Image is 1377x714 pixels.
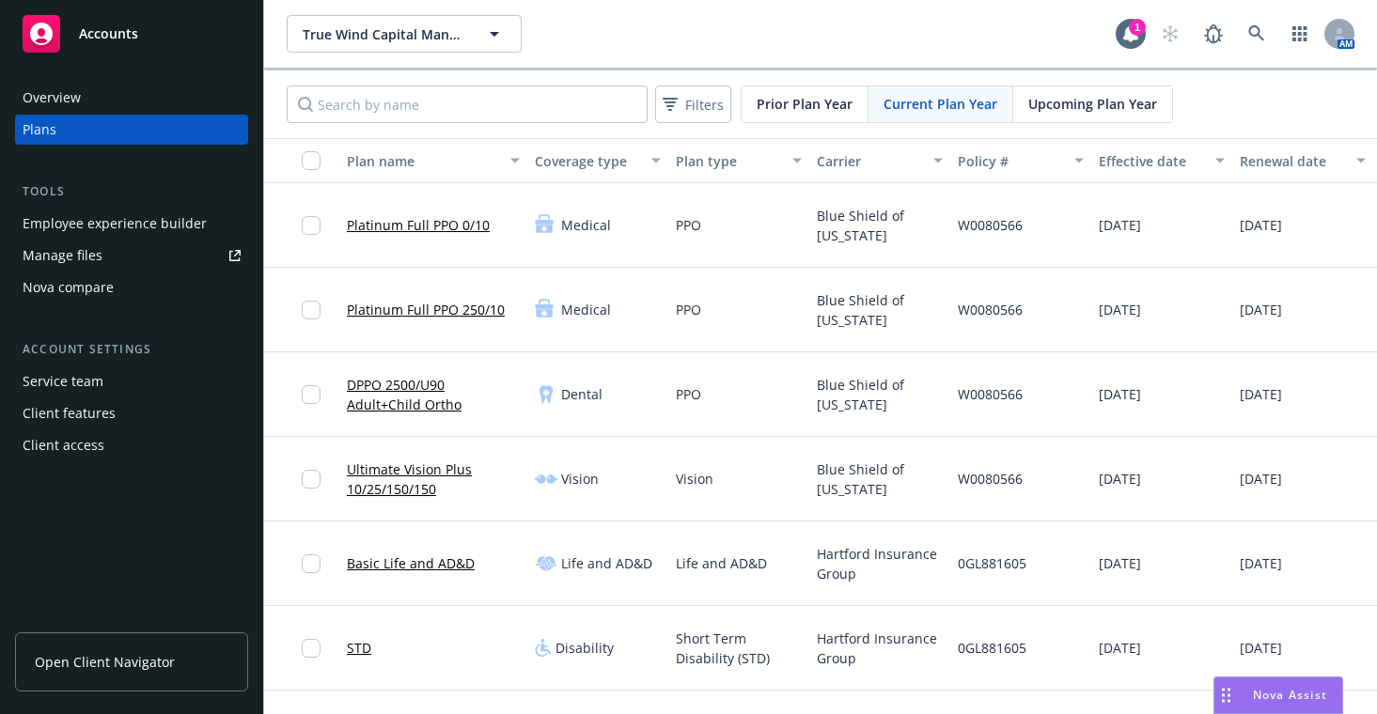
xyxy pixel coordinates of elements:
[659,91,728,118] span: Filters
[817,544,943,583] span: Hartford Insurance Group
[561,384,602,404] span: Dental
[1281,15,1319,53] a: Switch app
[655,85,731,123] button: Filters
[347,638,371,658] a: STD
[23,398,116,428] div: Client features
[23,83,81,113] div: Overview
[1240,638,1282,658] span: [DATE]
[668,138,809,183] button: Plan type
[1129,19,1146,36] div: 1
[15,115,248,145] a: Plans
[676,215,701,235] span: PPO
[1214,677,1238,713] div: Drag to move
[287,85,648,123] input: Search by name
[1099,384,1141,404] span: [DATE]
[817,375,943,414] span: Blue Shield of [US_STATE]
[685,95,724,115] span: Filters
[817,629,943,668] span: Hartford Insurance Group
[347,215,490,235] a: Platinum Full PPO 0/10
[79,26,138,41] span: Accounts
[1240,215,1282,235] span: [DATE]
[23,272,114,303] div: Nova compare
[958,553,1026,573] span: 0GL881605
[817,151,922,171] div: Carrier
[676,151,781,171] div: Plan type
[561,300,611,319] span: Medical
[1099,215,1141,235] span: [DATE]
[1253,687,1327,703] span: Nova Assist
[287,15,522,53] button: True Wind Capital Management LP
[15,209,248,239] a: Employee experience builder
[757,94,853,114] span: Prior Plan Year
[817,206,943,245] span: Blue Shield of [US_STATE]
[15,272,248,303] a: Nova compare
[1195,15,1232,53] a: Report a Bug
[15,430,248,460] a: Client access
[1238,15,1275,53] a: Search
[347,553,475,573] a: Basic Life and AD&D
[958,469,1023,489] span: W0080566
[347,151,499,171] div: Plan name
[884,94,997,114] span: Current Plan Year
[809,138,950,183] button: Carrier
[15,340,248,359] div: Account settings
[302,151,321,170] input: Select all
[1151,15,1189,53] a: Start snowing
[302,639,321,658] input: Toggle Row Selected
[950,138,1091,183] button: Policy #
[23,209,207,239] div: Employee experience builder
[1099,469,1141,489] span: [DATE]
[527,138,668,183] button: Coverage type
[817,459,943,499] span: Blue Shield of [US_STATE]
[535,151,640,171] div: Coverage type
[35,652,175,672] span: Open Client Navigator
[302,216,321,235] input: Toggle Row Selected
[958,638,1026,658] span: 0GL881605
[347,300,505,319] a: Platinum Full PPO 250/10
[15,366,248,396] a: Service team
[561,553,652,573] span: Life and AD&D
[676,300,701,319] span: PPO
[1240,384,1282,404] span: [DATE]
[302,554,321,573] input: Toggle Row Selected
[1232,138,1373,183] button: Renewal date
[555,638,614,658] span: Disability
[1099,638,1141,658] span: [DATE]
[1240,151,1345,171] div: Renewal date
[339,138,527,183] button: Plan name
[347,375,520,414] a: DPPO 2500/U90 Adult+Child Ortho
[1099,553,1141,573] span: [DATE]
[561,469,599,489] span: Vision
[1028,94,1157,114] span: Upcoming Plan Year
[302,470,321,489] input: Toggle Row Selected
[1240,300,1282,319] span: [DATE]
[23,115,56,145] div: Plans
[23,241,102,271] div: Manage files
[23,366,103,396] div: Service team
[1091,138,1232,183] button: Effective date
[1099,151,1204,171] div: Effective date
[676,384,701,404] span: PPO
[1213,676,1343,714] button: Nova Assist
[15,398,248,428] a: Client features
[676,469,713,489] span: Vision
[303,24,465,44] span: True Wind Capital Management LP
[15,241,248,271] a: Manage files
[302,301,321,319] input: Toggle Row Selected
[347,459,520,499] a: Ultimate Vision Plus 10/25/150/150
[1240,553,1282,573] span: [DATE]
[15,182,248,201] div: Tools
[676,553,767,573] span: Life and AD&D
[676,629,802,668] span: Short Term Disability (STD)
[561,215,611,235] span: Medical
[958,151,1063,171] div: Policy #
[1099,300,1141,319] span: [DATE]
[958,300,1023,319] span: W0080566
[15,83,248,113] a: Overview
[15,8,248,60] a: Accounts
[1240,469,1282,489] span: [DATE]
[302,385,321,404] input: Toggle Row Selected
[817,290,943,330] span: Blue Shield of [US_STATE]
[958,384,1023,404] span: W0080566
[23,430,104,460] div: Client access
